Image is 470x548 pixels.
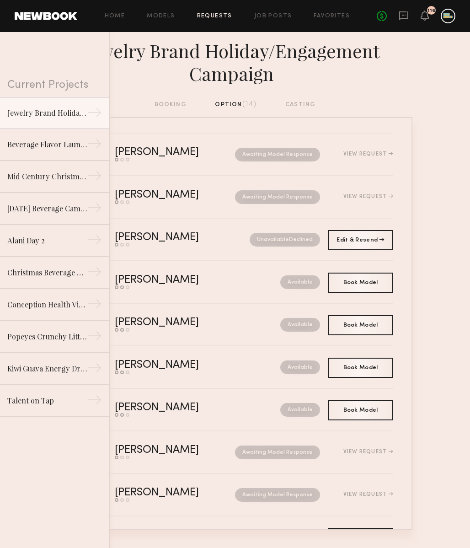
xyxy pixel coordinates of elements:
[77,389,393,431] a: [PERSON_NAME]Available
[343,151,393,157] div: View Request
[77,219,393,261] a: [PERSON_NAME]UnavailableDeclined
[7,235,87,246] div: Alani Day 2
[235,446,320,459] nb-request-status: Awaiting Model Response
[77,134,393,176] a: [PERSON_NAME]Awaiting Model ResponseView Request
[87,392,102,411] div: →
[77,431,393,474] a: [PERSON_NAME]Awaiting Model ResponseView Request
[314,13,350,19] a: Favorites
[7,395,87,406] div: Talent on Tap
[77,346,393,389] a: [PERSON_NAME]Available
[115,317,240,328] div: [PERSON_NAME]
[254,13,292,19] a: Job Posts
[77,304,393,346] a: [PERSON_NAME]Available
[115,190,217,200] div: [PERSON_NAME]
[343,365,378,371] span: Book Model
[280,275,320,289] nb-request-status: Available
[343,194,393,199] div: View Request
[7,107,87,118] div: Jewelry Brand Holiday/Engagement Campaign
[87,232,102,251] div: →
[7,203,87,214] div: [DATE] Beverage Campaign // Parts Model
[235,148,320,161] nb-request-status: Awaiting Model Response
[7,299,87,310] div: Conception Health Vitamin - Lifestyle Campaign
[7,363,87,374] div: Kiwi Guava Energy Drink Launch Campaign
[7,267,87,278] div: Christmas Beverage Campaign Hand Model
[343,280,378,285] span: Book Model
[77,474,393,516] a: [PERSON_NAME]Awaiting Model ResponseView Request
[115,360,240,371] div: [PERSON_NAME]
[87,105,102,124] div: →
[115,275,240,285] div: [PERSON_NAME]
[58,39,412,85] div: Jewelry Brand Holiday/Engagement Campaign
[343,408,378,413] span: Book Model
[427,8,435,13] div: 116
[336,237,384,243] span: Edit & Resend
[115,147,217,158] div: [PERSON_NAME]
[87,264,102,283] div: →
[280,318,320,332] nb-request-status: Available
[87,136,102,155] div: →
[280,403,320,417] nb-request-status: Available
[115,445,217,456] div: [PERSON_NAME]
[250,233,320,247] nb-request-status: Unavailable Declined
[115,232,224,243] div: [PERSON_NAME]
[87,296,102,315] div: →
[235,190,320,204] nb-request-status: Awaiting Model Response
[87,360,102,379] div: →
[7,171,87,182] div: Mid Century Christmas Beverage Campaign
[147,13,175,19] a: Models
[115,403,240,413] div: [PERSON_NAME]
[197,13,232,19] a: Requests
[87,200,102,219] div: →
[77,176,393,219] a: [PERSON_NAME]Awaiting Model ResponseView Request
[87,168,102,187] div: →
[7,331,87,342] div: Popeyes Crunchy Little Weirdos Hand Model
[343,322,378,328] span: Book Model
[87,328,102,347] div: →
[7,139,87,150] div: Beverage Flavor Launch Shoot
[280,360,320,374] nb-request-status: Available
[105,13,125,19] a: Home
[77,261,393,304] a: [PERSON_NAME]Available
[115,488,217,498] div: [PERSON_NAME]
[343,449,393,455] div: View Request
[343,492,393,497] div: View Request
[235,488,320,502] nb-request-status: Awaiting Model Response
